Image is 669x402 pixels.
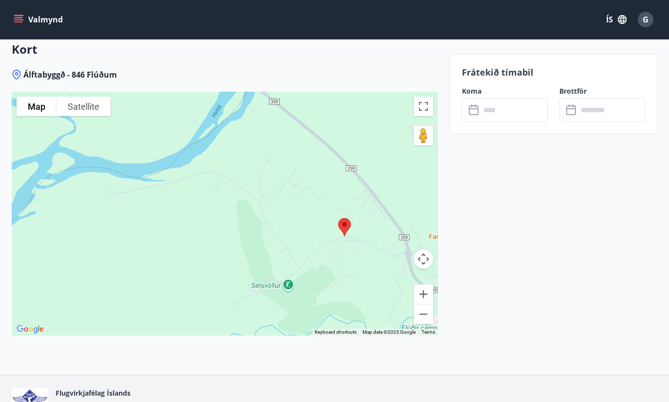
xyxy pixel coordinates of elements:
[414,126,433,145] button: Drag Pegman onto the map to open Street View
[315,329,357,336] button: Keyboard shortcuts
[462,66,645,79] p: Frátekið tímabil
[57,97,111,116] button: Show satellite imagery
[12,41,438,58] h3: Kort
[643,14,649,25] span: G
[414,249,433,269] button: Map camera controls
[414,284,433,304] button: Zoom in
[634,8,657,31] button: G
[23,69,117,80] span: Álftabyggð - 846 Flúðum
[12,11,67,28] button: menu
[14,323,46,336] a: Open this area in Google Maps (opens a new window)
[14,323,46,336] img: Google
[17,97,57,116] button: Show street map
[601,11,632,28] button: ÍS
[363,329,416,335] span: Map data ©2025 Google
[414,304,433,324] button: Zoom out
[462,86,548,96] label: Koma
[559,86,645,96] label: Brottför
[56,388,131,398] span: Flugvirkjafélag Íslands
[414,97,433,116] button: Toggle fullscreen view
[421,329,435,335] a: Terms (opens in new tab)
